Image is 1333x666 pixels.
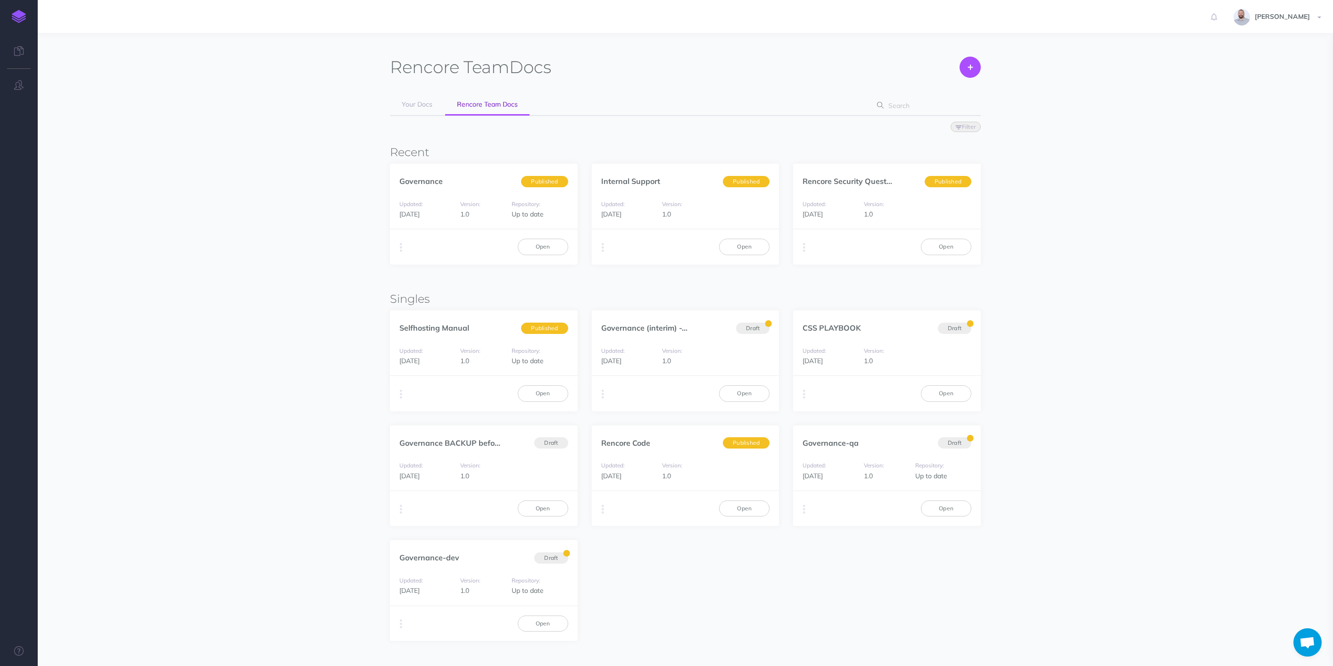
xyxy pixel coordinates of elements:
i: More actions [602,503,604,516]
span: 1.0 [864,357,873,365]
small: Repository: [512,577,540,584]
span: [DATE] [399,357,420,365]
h1: Docs [390,57,551,78]
a: Internal Support [601,176,660,186]
small: Updated: [601,200,625,208]
span: [DATE] [601,472,621,480]
a: Your Docs [390,94,444,115]
small: Updated: [803,462,826,469]
span: [DATE] [803,472,823,480]
img: logo-mark.svg [12,10,26,23]
small: Updated: [399,200,423,208]
a: Open [518,239,568,255]
span: 1.0 [460,357,469,365]
i: More actions [400,388,402,401]
small: Updated: [601,462,625,469]
a: Selfhosting Manual [399,323,469,333]
a: CSS PLAYBOOK [803,323,861,333]
a: Open [921,239,971,255]
small: Version: [460,577,480,584]
span: 1.0 [864,210,873,218]
span: Up to date [512,210,544,218]
small: Version: [864,200,884,208]
span: [DATE] [399,472,420,480]
i: More actions [602,388,604,401]
a: Open [921,385,971,401]
a: Open [518,385,568,401]
small: Version: [662,347,682,354]
img: dqmYJ6zMSCra9RPGpxPUfVOofRKbTqLnhKYT2M4s.jpg [1234,9,1250,25]
span: 1.0 [460,472,469,480]
small: Version: [460,347,480,354]
span: Rencore Team Docs [457,100,518,108]
small: Updated: [803,347,826,354]
span: [DATE] [803,357,823,365]
span: [DATE] [601,357,621,365]
a: Open [518,616,568,632]
i: More actions [400,241,402,254]
span: [PERSON_NAME] [1250,12,1315,21]
i: More actions [803,388,805,401]
span: 1.0 [662,357,671,365]
small: Updated: [399,462,423,469]
span: 1.0 [662,472,671,480]
span: Up to date [512,586,544,595]
span: 1.0 [460,586,469,595]
small: Repository: [512,347,540,354]
a: Open [719,385,770,401]
small: Updated: [399,577,423,584]
small: Repository: [915,462,944,469]
span: [DATE] [399,586,420,595]
a: Open [921,500,971,516]
span: Your Docs [402,100,432,108]
a: Open [719,500,770,516]
span: Up to date [512,357,544,365]
small: Version: [662,200,682,208]
i: More actions [602,241,604,254]
small: Version: [864,347,884,354]
small: Version: [460,462,480,469]
small: Repository: [512,200,540,208]
a: Governance-qa [803,438,859,448]
a: Governance (interim) -... [601,323,687,333]
span: 1.0 [460,210,469,218]
span: 1.0 [864,472,873,480]
small: Updated: [601,347,625,354]
a: Open [719,239,770,255]
a: Governance-dev [399,553,459,562]
a: Governance BACKUP befo... [399,438,500,448]
i: More actions [400,617,402,631]
a: Rencore Code [601,438,650,448]
small: Updated: [399,347,423,354]
a: Rencore Team Docs [445,94,530,116]
small: Version: [864,462,884,469]
small: Version: [662,462,682,469]
span: 1.0 [662,210,671,218]
i: More actions [803,241,805,254]
a: Open [518,500,568,516]
a: Rencore Security Quest... [803,176,892,186]
i: More actions [400,503,402,516]
span: Up to date [915,472,947,480]
span: [DATE] [601,210,621,218]
button: Filter [951,122,981,132]
input: Search [886,97,966,114]
h3: Recent [390,146,981,158]
small: Version: [460,200,480,208]
div: Open chat [1293,628,1322,657]
i: More actions [803,503,805,516]
span: [DATE] [803,210,823,218]
span: Rencore Team [390,57,509,77]
a: Governance [399,176,443,186]
small: Updated: [803,200,826,208]
span: [DATE] [399,210,420,218]
h3: Singles [390,293,981,305]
